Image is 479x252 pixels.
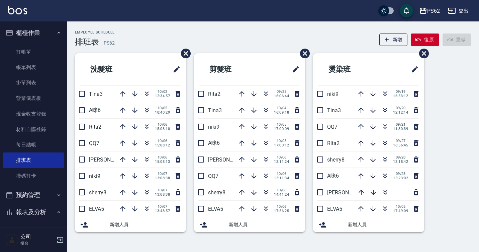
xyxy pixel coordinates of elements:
[229,221,300,228] span: 新增人員
[5,233,19,247] img: Person
[89,107,101,113] span: A咪6
[411,34,439,46] button: 復原
[155,106,170,110] span: 10/05
[313,217,424,232] div: 新增人員
[288,61,300,77] span: 修改班表的標題
[393,122,408,127] span: 09/21
[155,192,170,197] span: 13:08:38
[327,206,342,212] span: ELVA5
[208,189,225,196] span: sherry8
[274,160,289,164] span: 13:11:24
[155,209,170,213] span: 13:48:57
[155,160,170,164] span: 15:08:13
[3,106,64,122] a: 現金收支登錄
[318,57,384,81] h2: 燙染班
[155,127,170,131] span: 15:08:10
[3,44,64,60] a: 打帳單
[155,204,170,209] span: 10/07
[393,94,408,98] span: 16:53:12
[155,172,170,176] span: 10/07
[274,89,289,94] span: 09/25
[393,209,408,213] span: 17:49:09
[295,44,311,63] span: 刪除班表
[3,186,64,204] button: 預約管理
[393,204,408,209] span: 10/05
[208,140,220,146] span: A咪6
[3,168,64,184] a: 掃碼打卡
[208,173,218,179] span: QQ7
[155,122,170,127] span: 10/06
[176,44,192,63] span: 刪除班表
[89,140,99,146] span: QQ7
[393,160,408,164] span: 13:15:42
[155,143,170,147] span: 15:08:12
[3,122,64,137] a: 材料自購登錄
[194,217,305,232] div: 新增人員
[274,110,289,115] span: 16:09:18
[75,37,99,47] h3: 排班表
[274,188,289,192] span: 10/06
[89,189,106,196] span: sherry8
[208,156,254,163] span: [PERSON_NAME]26
[75,217,186,232] div: 新增人員
[416,4,443,18] button: PS62
[348,221,419,228] span: 新增人員
[274,204,289,209] span: 10/06
[274,172,289,176] span: 10/06
[155,94,170,98] span: 12:34:57
[327,156,345,163] span: sherry8
[274,106,289,110] span: 10/04
[89,206,104,212] span: ELVA5
[393,89,408,94] span: 09/19
[3,24,64,42] button: 櫃檯作業
[155,176,170,180] span: 13:08:38
[327,140,340,146] span: Rita2
[155,188,170,192] span: 10/07
[393,176,408,180] span: 15:23:02
[274,127,289,131] span: 17:00:09
[445,5,471,17] button: 登出
[393,139,408,143] span: 09/27
[155,110,170,115] span: 18:40:29
[327,107,341,114] span: Tina3
[89,173,100,179] span: niki9
[3,137,64,152] a: 每日結帳
[393,127,408,131] span: 11:30:39
[327,189,373,196] span: [PERSON_NAME]26
[199,57,265,81] h2: 剪髮班
[274,192,289,197] span: 14:41:24
[110,221,181,228] span: 新增人員
[327,91,339,97] span: niki9
[274,94,289,98] span: 16:06:44
[393,172,408,176] span: 09/28
[89,124,101,130] span: Rita2
[393,110,408,115] span: 12:12:14
[393,155,408,160] span: 09/28
[208,91,220,97] span: Rita2
[155,155,170,160] span: 10/06
[3,75,64,90] a: 掛單列表
[3,224,64,239] a: 報表目錄
[169,61,181,77] span: 修改班表的標題
[393,143,408,147] span: 16:56:45
[208,124,219,130] span: niki9
[89,91,103,97] span: Tina3
[393,106,408,110] span: 09/20
[80,57,146,81] h2: 洗髮班
[99,40,115,47] h6: — PS62
[379,34,408,46] button: 新增
[414,44,430,63] span: 刪除班表
[20,240,55,246] p: 櫃台
[75,30,115,35] h2: Employee Schedule
[3,203,64,221] button: 報表及分析
[274,122,289,127] span: 10/05
[274,139,289,143] span: 10/05
[208,107,222,114] span: Tina3
[274,176,289,180] span: 13:11:34
[155,139,170,143] span: 10/06
[427,7,440,15] div: PS62
[20,234,55,240] h5: 公司
[89,156,135,163] span: [PERSON_NAME]26
[155,89,170,94] span: 10/02
[327,173,339,179] span: A咪6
